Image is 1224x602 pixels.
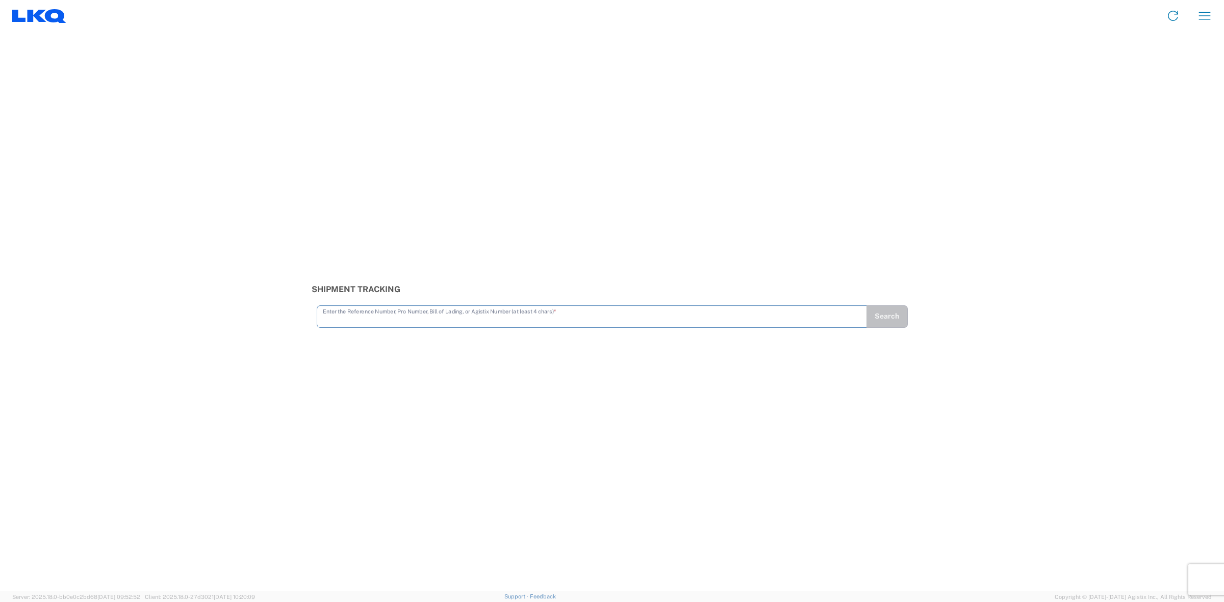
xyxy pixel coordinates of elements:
[97,594,140,600] span: [DATE] 09:52:52
[145,594,255,600] span: Client: 2025.18.0-27d3021
[12,594,140,600] span: Server: 2025.18.0-bb0e0c2bd68
[504,593,530,599] a: Support
[214,594,255,600] span: [DATE] 10:20:09
[530,593,556,599] a: Feedback
[312,284,913,294] h3: Shipment Tracking
[1055,592,1212,601] span: Copyright © [DATE]-[DATE] Agistix Inc., All Rights Reserved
